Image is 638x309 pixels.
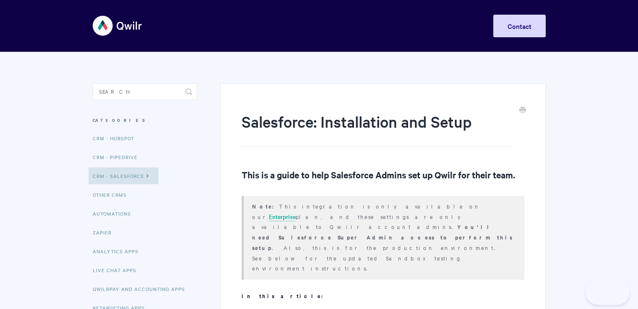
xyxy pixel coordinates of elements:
[242,168,524,181] h2: This is a guide to help Salesforce Admins set up Qwilr for their team.
[93,10,143,41] img: Qwilr Help Center
[519,106,526,115] a: Print this Article
[242,292,328,300] b: In this article:
[252,201,513,273] p: This integration is only available on our plan, and these settings are only available to Qwilr ac...
[93,149,144,165] a: CRM - Pipedrive
[93,262,143,278] a: Live Chat Apps
[252,223,513,252] strong: You'll need Salesforce Super Admin access to perform this setup
[93,186,133,203] a: Other CRMs
[89,167,159,184] a: CRM - Salesforce
[93,83,197,100] input: Search
[93,224,118,241] a: Zapier
[252,202,279,210] strong: Note:
[93,113,197,128] h3: Categories
[93,243,145,260] a: Analytics Apps
[242,111,511,147] h1: Salesforce: Installation and Setup
[93,205,137,222] a: Automations
[586,280,630,305] iframe: Toggle Customer Support
[93,281,191,297] a: QwilrPay and Accounting Apps
[493,15,546,37] a: Contact
[93,130,141,147] a: CRM - HubSpot
[269,212,296,221] a: Enterprise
